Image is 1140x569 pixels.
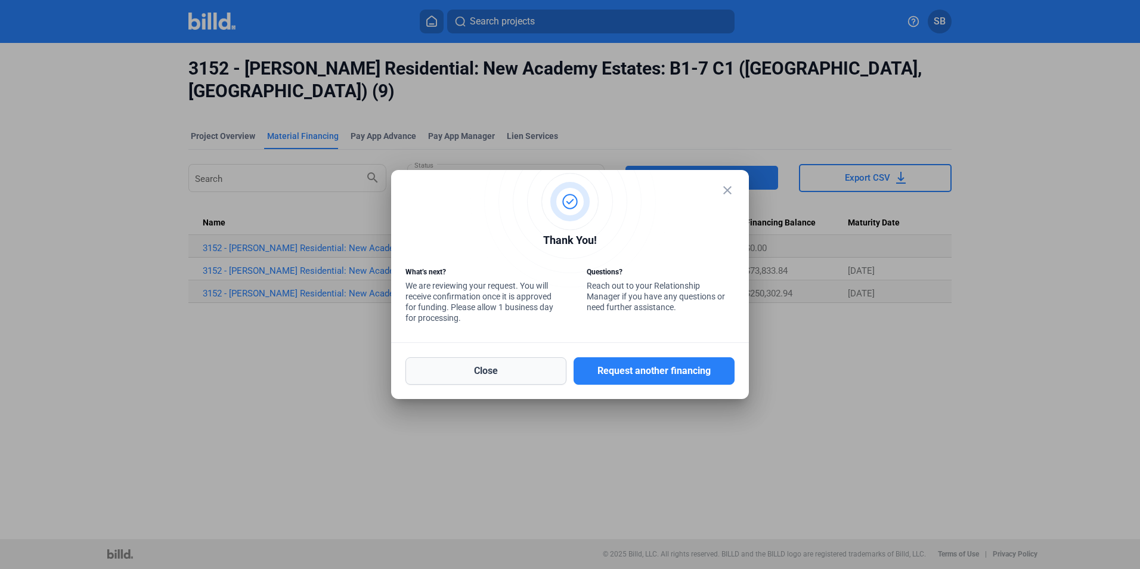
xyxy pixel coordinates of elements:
[720,183,735,197] mat-icon: close
[405,267,553,280] div: What’s next?
[574,357,735,385] button: Request another financing
[405,232,735,252] div: Thank You!
[587,267,735,280] div: Questions?
[405,357,566,385] button: Close
[405,267,553,326] div: We are reviewing your request. You will receive confirmation once it is approved for funding. Ple...
[587,267,735,316] div: Reach out to your Relationship Manager if you have any questions or need further assistance.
